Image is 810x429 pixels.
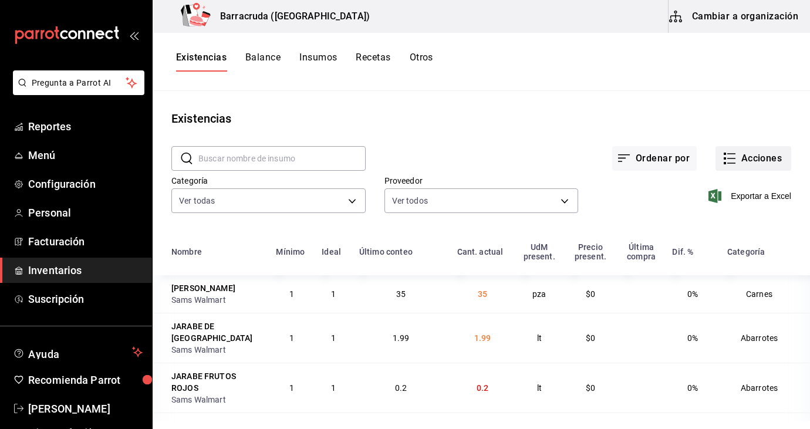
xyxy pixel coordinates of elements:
[586,333,595,343] span: $0
[276,247,305,256] div: Mínimo
[331,289,336,299] span: 1
[289,289,294,299] span: 1
[393,333,410,343] span: 1.99
[176,52,433,72] div: navigation tabs
[28,262,143,278] span: Inventarios
[711,189,791,203] button: Exportar a Excel
[171,294,262,306] div: Sams Walmart
[171,344,262,356] div: Sams Walmart
[331,333,336,343] span: 1
[129,31,139,40] button: open_drawer_menu
[625,242,659,261] div: Última compra
[28,345,127,359] span: Ayuda
[612,146,697,171] button: Ordenar por
[720,275,810,313] td: Carnes
[13,70,144,95] button: Pregunta a Parrot AI
[522,242,556,261] div: UdM present.
[171,320,262,344] div: JARABE DE [GEOGRAPHIC_DATA]
[299,52,337,72] button: Insumos
[28,401,143,417] span: [PERSON_NAME]
[716,146,791,171] button: Acciones
[171,282,235,294] div: [PERSON_NAME]
[245,52,281,72] button: Balance
[515,313,563,363] td: lt
[289,383,294,393] span: 1
[32,77,126,89] span: Pregunta a Parrot AI
[395,383,407,393] span: 0.2
[359,247,413,256] div: Último conteo
[687,289,698,299] span: 0%
[457,247,504,256] div: Cant. actual
[322,247,341,256] div: Ideal
[198,147,366,170] input: Buscar nombre de insumo
[171,370,262,394] div: JARABE FRUTOS ROJOS
[672,247,693,256] div: Dif. %
[356,52,390,72] button: Recetas
[331,383,336,393] span: 1
[171,110,231,127] div: Existencias
[28,147,143,163] span: Menú
[211,9,370,23] h3: Barracruda ([GEOGRAPHIC_DATA])
[687,333,698,343] span: 0%
[171,394,262,406] div: Sams Walmart
[474,333,491,343] span: 1.99
[478,289,487,299] span: 35
[176,52,227,72] button: Existencias
[392,195,428,207] span: Ver todos
[727,247,765,256] div: Categoría
[179,195,215,207] span: Ver todas
[720,363,810,413] td: Abarrotes
[171,247,202,256] div: Nombre
[384,177,579,185] label: Proveedor
[515,275,563,313] td: pza
[586,289,595,299] span: $0
[289,333,294,343] span: 1
[28,205,143,221] span: Personal
[28,372,143,388] span: Recomienda Parrot
[8,85,144,97] a: Pregunta a Parrot AI
[720,313,810,363] td: Abarrotes
[586,383,595,393] span: $0
[687,383,698,393] span: 0%
[515,363,563,413] td: lt
[477,383,488,393] span: 0.2
[28,234,143,249] span: Facturación
[571,242,610,261] div: Precio present.
[396,289,406,299] span: 35
[171,177,366,185] label: Categoría
[410,52,433,72] button: Otros
[28,119,143,134] span: Reportes
[28,176,143,192] span: Configuración
[28,291,143,307] span: Suscripción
